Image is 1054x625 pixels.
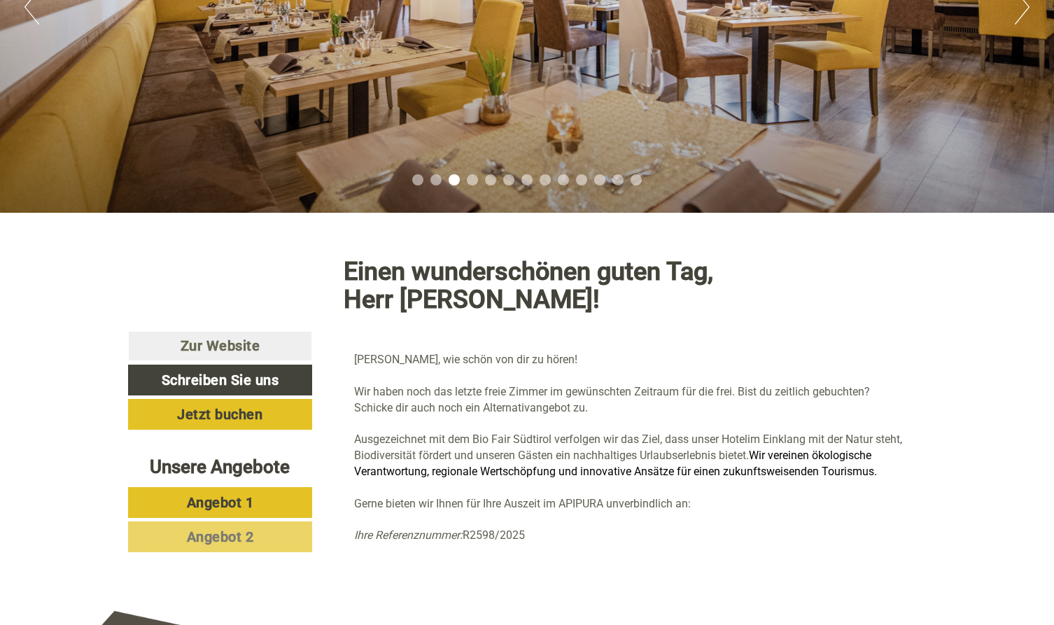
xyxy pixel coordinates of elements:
p: Ausgezeichnet mit dem Bio Fair Südtirol verfolgen wir das Ziel, dass unser Hotel [354,433,906,481]
em: Ihre Referenznummer: [354,529,463,542]
p: [PERSON_NAME], wie schön von dir zu hören! [354,353,906,369]
p: Wir haben noch das letzte freie Zimmer im gewünschten Zeitraum für die frei. Bist du zeitlich geb... [354,385,906,417]
a: Zur Website [128,332,312,362]
div: Unsere Angebote [128,455,312,481]
a: Jetzt buchen [128,400,312,430]
span: Angebot 2 [187,529,254,546]
p: R2598/2025 [354,528,906,545]
a: Schreiben Sie uns [128,365,312,396]
p: Gerne bieten wir Ihnen für Ihre Auszeit im APIPURA unverbindlich an: [354,497,906,513]
span: Angebot 1 [187,495,254,512]
h1: Einen wunderschönen guten Tag, Herr [PERSON_NAME]! [344,259,916,314]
